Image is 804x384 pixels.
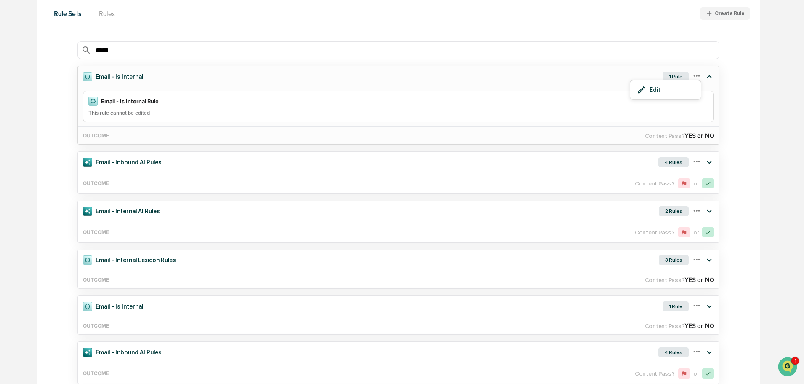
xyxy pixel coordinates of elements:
div: Past conversations [8,94,56,100]
div: Email - Is Internal [78,67,148,86]
div: OUTCOME [83,277,109,283]
span: [PERSON_NAME] [26,115,68,121]
div: 1 Rule [663,72,689,82]
div: Email - Internal Lexicon Rules [78,250,181,270]
img: 1746055101610-c473b297-6a78-478c-a979-82029cc54cd1 [17,138,24,145]
span: Preclearance [17,172,54,181]
div: Start new chat [38,64,138,73]
div: Email - Inbound AI Rules [78,153,167,172]
div: OUTCOME [83,132,109,139]
span: • [70,115,73,121]
div: 🖐️ [8,173,15,180]
img: Jack Rasmussen [8,107,22,120]
div: OUTCOME [83,180,109,186]
div: Email - Is Internal [78,297,148,316]
span: [DATE] [75,115,92,121]
div: Content Pass? [635,370,675,377]
div: OUTCOME [83,370,109,376]
button: Start new chat [143,67,153,77]
div: Edit [634,83,664,97]
img: Flagged as Issue [678,178,690,188]
span: Attestations [69,172,104,181]
img: Marked as OK [702,178,714,188]
div: 4 Rules [658,157,689,167]
span: YES or NO [684,276,714,283]
iframe: Open customer support [777,356,800,379]
div: Email - Is Internal Rule [101,98,159,105]
span: Data Lookup [17,188,53,197]
div: OUTCOME [83,229,109,235]
div: OUTCOME [83,322,109,329]
div: or [693,180,699,187]
img: Marked as OK [702,227,714,237]
img: 1746055101610-c473b297-6a78-478c-a979-82029cc54cd1 [17,115,24,122]
div: 3 Rules [659,255,689,265]
img: Flagged as Issue [678,368,690,379]
div: 🗄️ [61,173,68,180]
p: How can we help? [8,18,153,31]
img: 8933085812038_c878075ebb4cc5468115_72.jpg [18,64,33,80]
span: [DATE] [75,137,92,144]
span: • [70,137,73,144]
a: Powered byPylon [59,209,102,215]
img: Marked as OK [702,368,714,379]
div: secondary tabs example [47,3,126,24]
span: [PERSON_NAME] [26,137,68,144]
div: Content Pass? [645,322,714,329]
a: 🔎Data Lookup [5,185,56,200]
span: YES or NO [684,132,714,139]
a: 🖐️Preclearance [5,169,58,184]
a: 🗄️Attestations [58,169,108,184]
div: We're available if you need us! [38,73,116,80]
div: or [693,370,699,377]
img: Jack Rasmussen [8,129,22,143]
div: Content Pass? [645,276,714,283]
div: 🔎 [8,189,15,196]
div: 2 Rules [659,206,689,216]
div: 4 Rules [658,347,689,357]
button: Rules [88,3,126,24]
button: Create Rule [700,7,750,20]
div: Content Pass? [645,132,714,139]
div: Content Pass? [635,180,675,187]
div: Create Rule [715,11,745,16]
button: Rule Sets [47,3,88,24]
div: This rule cannot be edited [88,109,708,117]
span: YES or NO [684,322,714,329]
div: Email - Internal AI Rules [78,201,165,221]
img: 1746055101610-c473b297-6a78-478c-a979-82029cc54cd1 [8,64,24,80]
div: Email - Inbound AI Rules [78,343,167,362]
div: Content Pass? [635,229,675,236]
img: Flagged as Issue [678,227,690,237]
div: 1 Rule [663,301,689,311]
div: or [693,229,699,236]
button: See all [130,92,153,102]
span: Pylon [84,209,102,215]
